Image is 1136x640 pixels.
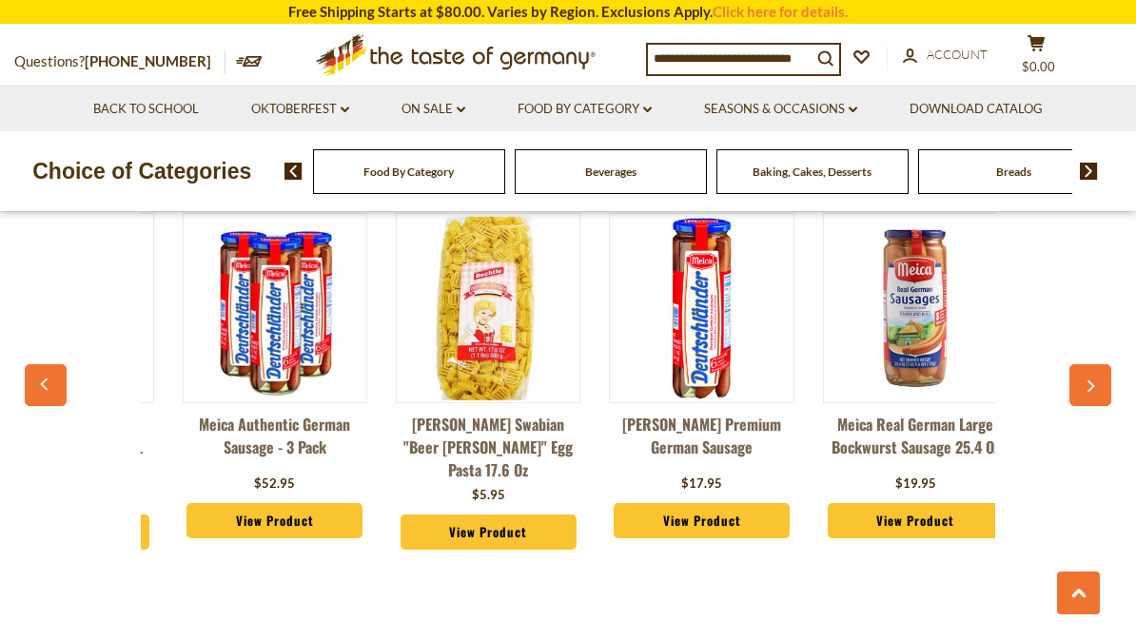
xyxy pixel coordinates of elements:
[363,165,454,179] a: Food By Category
[184,217,366,399] img: Meica Authentic German Sausage - 3 pack
[1080,163,1098,180] img: next arrow
[704,99,857,120] a: Seasons & Occasions
[614,503,790,539] a: View Product
[609,413,793,470] a: [PERSON_NAME] Premium German Sausage
[585,165,637,179] a: Beverages
[402,99,465,120] a: On Sale
[251,99,349,120] a: Oktoberfest
[824,217,1007,399] img: Meica Real German Large Bockwurst Sausage 25.4 oz
[14,49,225,74] p: Questions?
[472,486,505,505] div: $5.95
[903,45,988,66] a: Account
[396,413,580,481] a: [PERSON_NAME] Swabian "Beer [PERSON_NAME]" Egg Pasta 17.6 oz
[1008,34,1065,82] button: $0.00
[284,163,303,180] img: previous arrow
[681,475,722,494] div: $17.95
[927,47,988,62] span: Account
[518,99,652,120] a: Food By Category
[85,52,211,69] a: [PHONE_NUMBER]
[610,217,793,399] img: Meica Deutschlander Premium German Sausage
[397,217,579,399] img: Bechtle Swabian
[713,3,848,20] a: Click here for details.
[910,99,1043,120] a: Download Catalog
[895,475,936,494] div: $19.95
[823,413,1008,470] a: Meica Real German Large Bockwurst Sausage 25.4 oz
[186,503,362,539] a: View Product
[93,99,199,120] a: Back to School
[828,503,1004,539] a: View Product
[753,165,872,179] a: Baking, Cakes, Desserts
[401,514,577,551] a: View Product
[183,413,367,470] a: Meica Authentic German Sausage - 3 pack
[996,165,1031,179] a: Breads
[254,475,295,494] div: $52.95
[1022,59,1055,74] span: $0.00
